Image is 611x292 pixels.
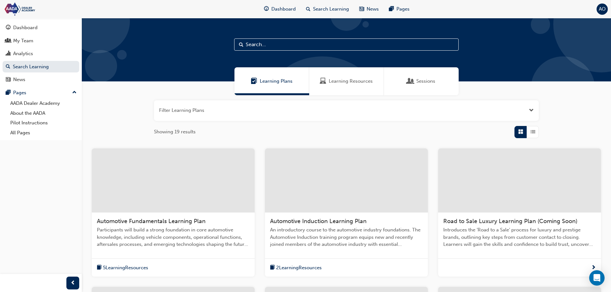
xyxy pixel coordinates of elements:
span: up-icon [72,88,77,97]
span: Search [239,41,243,48]
span: Pages [396,5,410,13]
div: Pages [13,89,26,96]
span: search-icon [6,64,10,70]
a: Learning PlansLearning Plans [234,67,309,95]
span: people-icon [6,38,11,44]
span: Learning Resources [320,78,326,85]
a: Road to Sale Luxury Learning Plan (Coming Soon)Introduces the ‘Road to a Sale’ process for luxury... [438,148,601,277]
a: News [3,74,79,86]
span: book-icon [97,264,102,272]
a: guage-iconDashboard [259,3,301,16]
a: search-iconSearch Learning [301,3,354,16]
a: Automotive Fundamentals Learning PlanParticipants will build a strong foundation in core automoti... [92,148,255,277]
span: Learning Plans [251,78,257,85]
span: chart-icon [6,51,11,57]
a: AADA Dealer Academy [8,98,79,108]
a: Automotive Induction Learning PlanAn introductory course to the automotive industry foundations. ... [265,148,428,277]
div: Analytics [13,50,33,57]
span: news-icon [359,5,364,13]
span: Participants will build a strong foundation in core automotive knowledge, including vehicle compo... [97,226,250,248]
a: My Team [3,35,79,47]
button: Open the filter [529,107,534,114]
span: next-icon [591,264,596,272]
button: AO [597,4,608,15]
a: news-iconNews [354,3,384,16]
div: Open Intercom Messenger [589,270,605,286]
button: Pages [3,87,79,99]
span: Sessions [407,78,414,85]
img: Trak [3,2,77,16]
a: Search Learning [3,61,79,73]
span: 2 Learning Resources [276,264,322,271]
span: Automotive Induction Learning Plan [270,218,367,225]
a: Pilot Instructions [8,118,79,128]
a: About the AADA [8,108,79,118]
span: news-icon [6,77,11,83]
span: guage-icon [264,5,269,13]
span: guage-icon [6,25,11,31]
span: Search Learning [313,5,349,13]
button: book-icon2LearningResources [270,264,322,272]
span: Grid [518,128,523,136]
div: Dashboard [13,24,38,31]
span: News [367,5,379,13]
span: Automotive Fundamentals Learning Plan [97,218,206,225]
a: SessionsSessions [384,67,459,95]
span: prev-icon [71,279,75,287]
span: 5 Learning Resources [103,264,148,271]
div: News [13,76,25,83]
span: Road to Sale Luxury Learning Plan (Coming Soon) [443,218,577,225]
span: Sessions [416,78,435,85]
a: Dashboard [3,22,79,34]
span: Showing 19 results [154,128,196,136]
div: My Team [13,37,33,45]
a: Analytics [3,48,79,60]
button: DashboardMy TeamAnalyticsSearch LearningNews [3,21,79,87]
span: search-icon [306,5,310,13]
span: Learning Plans [260,78,293,85]
span: book-icon [270,264,275,272]
span: List [530,128,535,136]
a: All Pages [8,128,79,138]
span: Learning Resources [329,78,373,85]
input: Search... [234,38,459,51]
span: Introduces the ‘Road to a Sale’ process for luxury and prestige brands, outlining key steps from ... [443,226,596,248]
span: AO [599,5,606,13]
span: An introductory course to the automotive industry foundations. The Automotive Induction training ... [270,226,423,248]
a: pages-iconPages [384,3,415,16]
a: Learning ResourcesLearning Resources [309,67,384,95]
span: Dashboard [271,5,296,13]
span: pages-icon [6,90,11,96]
span: pages-icon [389,5,394,13]
button: book-icon5LearningResources [97,264,148,272]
